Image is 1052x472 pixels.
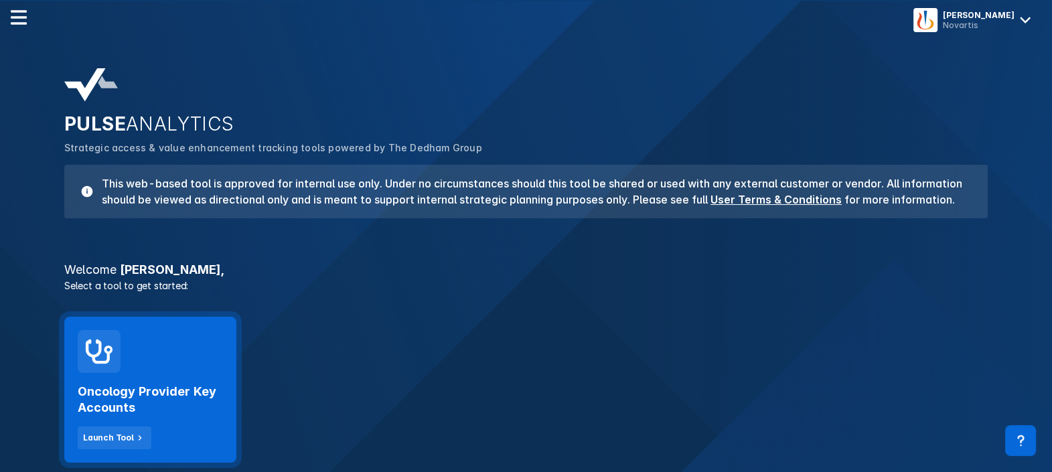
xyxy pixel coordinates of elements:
a: User Terms & Conditions [710,193,842,206]
span: Welcome [64,262,117,277]
img: menu button [916,11,935,29]
img: menu--horizontal.svg [11,9,27,25]
h2: PULSE [64,112,988,135]
h3: This web-based tool is approved for internal use only. Under no circumstances should this tool be... [94,175,972,208]
div: [PERSON_NAME] [943,10,1015,20]
p: Select a tool to get started: [56,279,996,293]
img: pulse-analytics-logo [64,68,118,102]
button: Launch Tool [78,426,151,449]
a: Oncology Provider Key AccountsLaunch Tool [64,317,236,463]
span: ANALYTICS [126,112,234,135]
h3: [PERSON_NAME] , [56,264,996,276]
h2: Oncology Provider Key Accounts [78,384,223,416]
div: Launch Tool [83,432,134,444]
p: Strategic access & value enhancement tracking tools powered by The Dedham Group [64,141,988,155]
div: Novartis [943,20,1015,30]
div: Contact Support [1005,425,1036,456]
